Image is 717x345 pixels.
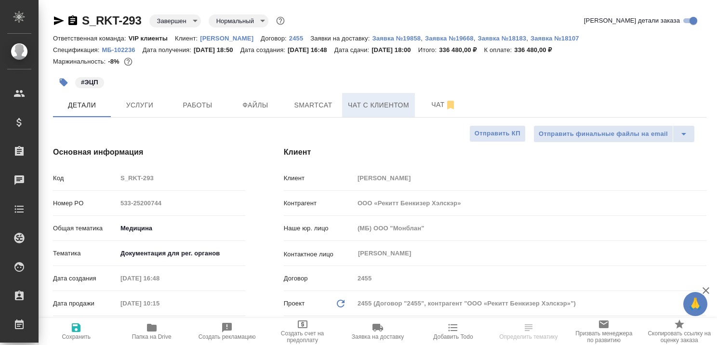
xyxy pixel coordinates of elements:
[209,14,268,27] div: Завершен
[175,35,200,42] p: Клиент:
[270,330,334,344] span: Создать счет на предоплату
[213,17,257,25] button: Нормальный
[114,318,189,345] button: Папка на Drive
[683,292,707,316] button: 🙏
[445,99,456,111] svg: Отписаться
[67,15,79,27] button: Скопировать ссылку
[539,129,668,140] span: Отправить финальные файлы на email
[53,15,65,27] button: Скопировать ссылку для ЯМессенджера
[478,34,526,43] button: Заявка №18183
[284,199,354,208] p: Контрагент
[533,125,673,143] button: Отправить финальные файлы на email
[129,35,175,42] p: VIP клиенты
[122,55,134,68] button: 303080.00 RUB;
[354,171,706,185] input: Пустое поле
[117,196,245,210] input: Пустое поле
[53,72,74,93] button: Добавить тэг
[372,46,418,53] p: [DATE] 18:00
[284,173,354,183] p: Клиент
[39,318,114,345] button: Сохранить
[117,245,245,262] div: Документация для рег. органов
[53,46,102,53] p: Спецификация:
[53,58,108,65] p: Маржинальность:
[425,35,474,42] p: Заявка №19668
[469,125,526,142] button: Отправить КП
[421,35,425,42] p: ,
[53,299,117,308] p: Дата продажи
[531,34,586,43] button: Заявка №18107
[261,35,289,42] p: Договор:
[415,318,491,345] button: Добавить Todo
[687,294,704,314] span: 🙏
[53,224,117,233] p: Общая тематика
[340,318,415,345] button: Заявка на доставку
[132,333,172,340] span: Папка на Drive
[352,333,404,340] span: Заявка на доставку
[274,14,287,27] button: Доп статусы указывают на важность/срочность заказа
[200,35,261,42] p: [PERSON_NAME]
[117,220,245,237] div: Медицина
[288,46,334,53] p: [DATE] 16:48
[533,125,695,143] div: split button
[82,14,142,27] a: S_RKT-293
[433,333,473,340] span: Добавить Todo
[53,249,117,258] p: Тематика
[499,333,558,340] span: Определить тематику
[74,78,105,86] span: ЭЦП
[53,173,117,183] p: Код
[526,35,531,42] p: ,
[648,330,711,344] span: Скопировать ссылку на оценку заказа
[572,330,636,344] span: Призвать менеджера по развитию
[53,146,245,158] h4: Основная информация
[475,128,520,139] span: Отправить КП
[425,34,474,43] button: Заявка №19668
[117,171,245,185] input: Пустое поле
[310,35,372,42] p: Заявки на доставку:
[334,46,372,53] p: Дата сдачи:
[240,46,288,53] p: Дата создания:
[59,99,105,111] span: Детали
[62,333,91,340] span: Сохранить
[284,146,706,158] h4: Клиент
[474,35,478,42] p: ,
[289,34,310,42] a: 2455
[514,46,559,53] p: 336 480,00 ₽
[108,58,122,65] p: -8%
[354,196,706,210] input: Пустое поле
[102,46,142,53] p: МБ-102236
[265,318,340,345] button: Создать счет на предоплату
[354,271,706,285] input: Пустое поле
[81,78,98,87] p: #ЭЦП
[531,35,586,42] p: Заявка №18107
[284,274,354,283] p: Договор
[566,318,641,345] button: Призвать менеджера по развитию
[478,35,526,42] p: Заявка №18183
[194,46,240,53] p: [DATE] 18:50
[174,99,221,111] span: Работы
[102,45,142,53] a: МБ-102236
[53,35,129,42] p: Ответственная команда:
[290,99,336,111] span: Smartcat
[117,99,163,111] span: Услуги
[143,46,194,53] p: Дата получения:
[372,35,421,42] p: Заявка №19858
[491,318,566,345] button: Определить тематику
[117,296,201,310] input: Пустое поле
[354,221,706,235] input: Пустое поле
[189,318,265,345] button: Создать рекламацию
[642,318,717,345] button: Скопировать ссылку на оценку заказа
[439,46,484,53] p: 336 480,00 ₽
[284,250,354,259] p: Контактное лицо
[232,99,279,111] span: Файлы
[348,99,409,111] span: Чат с клиентом
[53,199,117,208] p: Номер PO
[53,274,117,283] p: Дата создания
[154,17,189,25] button: Завершен
[199,333,256,340] span: Создать рекламацию
[289,35,310,42] p: 2455
[418,46,439,53] p: Итого:
[484,46,515,53] p: К оплате:
[117,271,201,285] input: Пустое поле
[284,224,354,233] p: Наше юр. лицо
[284,299,305,308] p: Проект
